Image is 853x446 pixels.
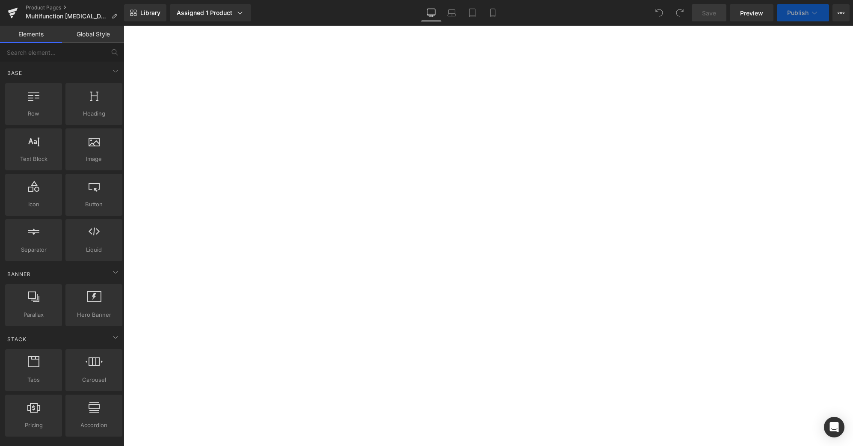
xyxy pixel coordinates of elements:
span: Hero Banner [68,310,120,319]
a: Preview [730,4,773,21]
span: Icon [8,200,59,209]
span: Accordion [68,421,120,430]
span: Row [8,109,59,118]
span: Stack [6,335,27,343]
span: Banner [6,270,32,278]
span: Multifunction [MEDICAL_DATA] Traction Massager [26,13,108,20]
a: Desktop [421,4,441,21]
a: Global Style [62,26,124,43]
a: Product Pages [26,4,124,11]
span: Publish [787,9,809,16]
span: Pricing [8,421,59,430]
span: Button [68,200,120,209]
button: Redo [671,4,688,21]
span: Save [702,9,716,18]
div: Open Intercom Messenger [824,417,844,437]
a: New Library [124,4,166,21]
button: More [832,4,850,21]
span: Parallax [8,310,59,319]
span: Image [68,155,120,164]
a: Mobile [483,4,503,21]
span: Heading [68,109,120,118]
span: Separator [8,245,59,254]
span: Library [140,9,160,17]
div: Assigned 1 Product [177,9,244,17]
span: Text Block [8,155,59,164]
span: Preview [740,9,763,18]
button: Publish [777,4,829,21]
span: Tabs [8,375,59,384]
button: Undo [651,4,668,21]
span: Base [6,69,23,77]
span: Liquid [68,245,120,254]
a: Tablet [462,4,483,21]
span: Carousel [68,375,120,384]
a: Laptop [441,4,462,21]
